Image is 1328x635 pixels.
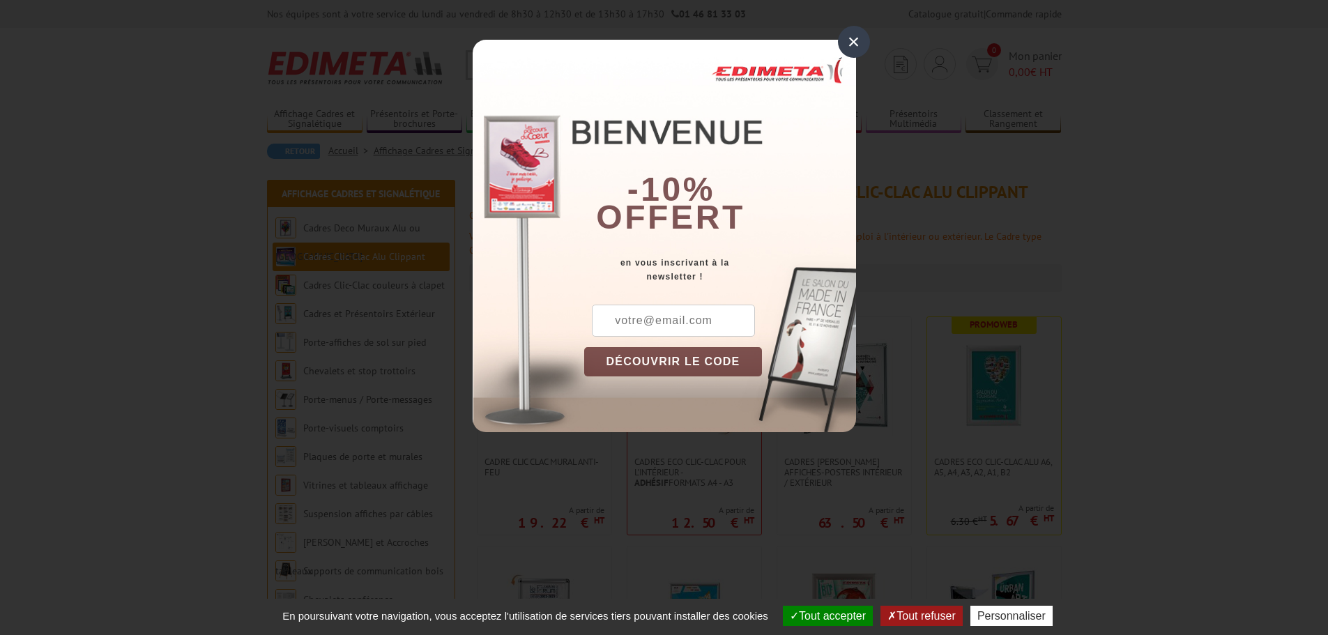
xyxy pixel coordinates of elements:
button: Personnaliser (fenêtre modale) [970,606,1053,626]
div: × [838,26,870,58]
button: DÉCOUVRIR LE CODE [584,347,763,376]
b: -10% [627,171,715,208]
button: Tout refuser [880,606,962,626]
div: en vous inscrivant à la newsletter ! [584,256,856,284]
font: offert [596,199,745,236]
input: votre@email.com [592,305,755,337]
button: Tout accepter [783,606,873,626]
span: En poursuivant votre navigation, vous acceptez l'utilisation de services tiers pouvant installer ... [275,610,775,622]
